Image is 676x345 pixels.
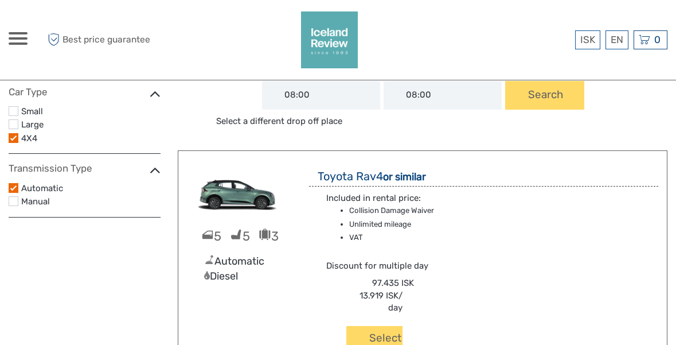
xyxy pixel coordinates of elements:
[262,80,380,110] input: Pick up time
[16,20,130,29] p: We're away right now. Please check back later!
[318,169,432,184] h3: Toyota Rav4
[21,104,161,119] label: Small
[505,80,584,110] button: Search
[9,162,161,174] h4: Transmission Type
[187,162,292,222] img: IFAR.jpg
[652,34,662,45] span: 0
[383,170,426,183] strong: or similar
[349,204,530,217] li: Collision Damage Waiver
[301,11,358,68] img: 2352-2242c590-57d0-4cbf-9375-f685811e12ac_logo_big.png
[212,115,347,127] a: Select a different drop off place
[193,227,221,245] div: 5
[346,290,414,315] div: / day
[132,18,146,32] button: Open LiveChat chat widget
[326,193,421,203] span: Included in rental price:
[349,218,530,231] li: Unlimited mileage
[384,80,502,110] input: Drop off time
[21,195,161,210] label: Manual
[221,227,250,245] div: 5
[349,231,530,244] li: VAT
[196,254,282,284] div: Automatic Diesel
[346,277,414,289] div: 97.435 ISK
[326,261,428,271] span: Discount for multiple day
[605,30,628,49] div: EN
[9,86,161,98] h4: Car Type
[21,118,161,133] label: Large
[360,290,398,301] span: 13.919 ISK
[45,30,173,49] span: Best price guarantee
[580,34,595,45] span: ISK
[21,131,161,146] label: 4X4
[250,227,279,245] div: 3
[21,181,161,196] label: Automatic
